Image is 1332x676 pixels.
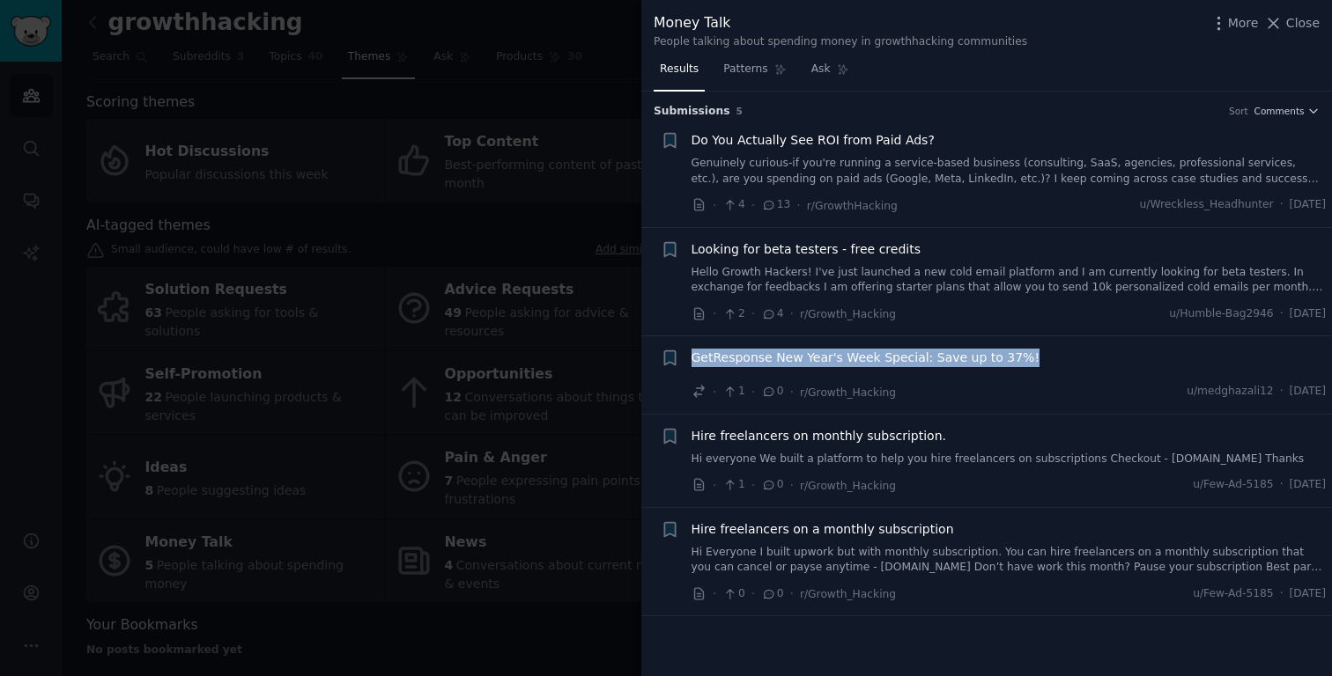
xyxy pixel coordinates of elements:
span: · [1280,197,1284,213]
span: 5 [736,106,743,116]
span: · [790,476,794,495]
button: More [1210,14,1259,33]
span: · [713,476,716,495]
span: Submission s [654,104,730,120]
a: Results [654,55,705,92]
span: · [790,383,794,401]
span: u/Wreckless_Headhunter [1140,197,1274,213]
button: Comments [1254,105,1320,117]
span: · [751,476,755,495]
span: r/Growth_Hacking [800,480,896,492]
span: · [790,305,794,323]
span: More [1228,14,1259,33]
a: Ask [805,55,855,92]
span: [DATE] [1290,586,1326,602]
div: Sort [1229,105,1248,117]
span: Results [660,62,699,77]
span: u/Few-Ad-5185 [1193,477,1274,493]
a: Looking for beta testers - free credits [692,240,921,259]
div: People talking about spending money in growthhacking communities [654,34,1027,50]
a: Hire freelancers on a monthly subscription [692,520,954,539]
a: Hi Everyone I built upwork but with monthly subscription. You can hire freelancers on a monthly s... [692,545,1327,576]
span: Patterns [723,62,767,77]
span: 1 [722,477,744,493]
a: Hello Growth Hackers! I've just launched a new cold email platform and I am currently looking for... [692,265,1327,296]
span: Comments [1254,105,1305,117]
span: 0 [761,477,783,493]
span: u/medghazali12 [1187,384,1274,400]
span: 4 [722,197,744,213]
a: Hire freelancers on monthly subscription. [692,427,946,445]
span: · [713,196,716,215]
span: · [713,383,716,401]
span: 13 [761,197,790,213]
span: · [751,305,755,323]
span: · [1280,586,1284,602]
button: Close [1264,14,1320,33]
span: · [1280,306,1284,322]
span: 4 [761,306,783,322]
span: · [796,196,800,215]
span: Ask [811,62,831,77]
span: r/Growth_Hacking [800,386,896,399]
span: · [1280,384,1284,400]
a: Genuinely curious-if you're running a service-based business (consulting, SaaS, agencies, profess... [692,156,1327,187]
span: [DATE] [1290,477,1326,493]
span: · [751,383,755,401]
a: Hi everyone We built a platform to help you hire freelancers on subscriptions Checkout - [DOMAIN_... [692,452,1327,467]
span: · [713,305,716,323]
span: 2 [722,306,744,322]
span: 1 [722,384,744,400]
span: r/GrowthHacking [807,200,898,212]
span: · [751,584,755,603]
span: u/Humble-Bag2946 [1169,306,1273,322]
span: r/Growth_Hacking [800,308,896,320]
span: · [751,196,755,215]
span: u/Few-Ad-5185 [1193,586,1274,602]
span: r/Growth_Hacking [800,588,896,600]
div: Money Talk [654,12,1027,34]
span: [DATE] [1290,306,1326,322]
span: · [713,584,716,603]
span: 0 [761,384,783,400]
span: [DATE] [1290,384,1326,400]
a: Patterns [717,55,792,92]
a: Do You Actually See ROI from Paid Ads? [692,131,935,150]
span: [DATE] [1290,197,1326,213]
span: 0 [761,586,783,602]
span: · [790,584,794,603]
span: 0 [722,586,744,602]
span: · [1280,477,1284,493]
span: Close [1286,14,1320,33]
a: GetResponse New Year's Week Special: Save up to 37%! [692,349,1040,367]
